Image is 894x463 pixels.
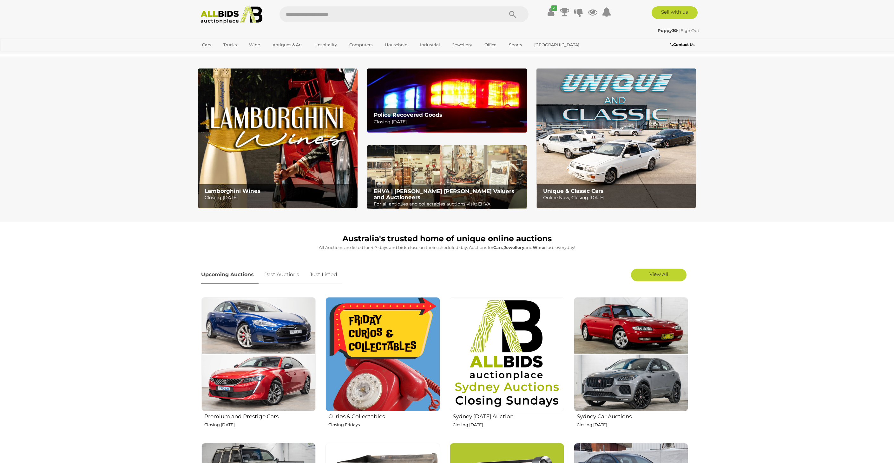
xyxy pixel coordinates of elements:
a: Upcoming Auctions [201,265,259,284]
i: ✔ [551,5,557,11]
p: Closing [DATE] [204,421,316,428]
p: For all antiques and collectables auctions visit: EHVA [374,200,523,208]
img: Lamborghini Wines [198,68,358,208]
a: Contact Us [670,41,696,48]
a: Antiques & Art [268,40,306,50]
p: Closing [DATE] [205,194,354,202]
a: Cars [198,40,215,50]
span: View All [649,271,668,277]
img: Police Recovered Goods [367,68,527,132]
img: Sydney Car Auctions [574,297,688,411]
img: Sydney Sunday Auction [450,297,564,411]
button: Search [497,6,529,22]
a: [GEOGRAPHIC_DATA] [530,40,583,50]
a: Office [480,40,501,50]
a: PoppyJ [658,28,679,33]
a: Unique & Classic Cars Unique & Classic Cars Online Now, Closing [DATE] [536,68,696,208]
h2: Premium and Prestige Cars [204,412,316,420]
p: Closing [DATE] [453,421,564,428]
b: Police Recovered Goods [374,112,442,118]
h1: Australia's trusted home of unique online auctions [201,234,693,243]
a: Past Auctions [260,265,304,284]
a: Sign Out [681,28,699,33]
h2: Sydney [DATE] Auction [453,412,564,420]
a: Sydney [DATE] Auction Closing [DATE] [450,297,564,438]
h2: Curios & Collectables [328,412,440,420]
a: Lamborghini Wines Lamborghini Wines Closing [DATE] [198,68,358,208]
b: EHVA | [PERSON_NAME] [PERSON_NAME] Valuers and Auctioneers [374,188,514,200]
a: View All [631,269,687,281]
strong: Jewellery [504,245,524,250]
img: Unique & Classic Cars [536,68,696,208]
p: Online Now, Closing [DATE] [543,194,693,202]
img: EHVA | Evans Hastings Valuers and Auctioneers [367,145,527,209]
p: Closing [DATE] [374,118,523,126]
a: EHVA | Evans Hastings Valuers and Auctioneers EHVA | [PERSON_NAME] [PERSON_NAME] Valuers and Auct... [367,145,527,209]
strong: PoppyJ [658,28,678,33]
a: Hospitality [310,40,341,50]
a: Sports [505,40,526,50]
a: Computers [345,40,377,50]
a: Police Recovered Goods Police Recovered Goods Closing [DATE] [367,68,527,132]
b: Contact Us [670,42,694,47]
a: Industrial [416,40,444,50]
a: Premium and Prestige Cars Closing [DATE] [201,297,316,438]
a: Wine [245,40,264,50]
a: Sydney Car Auctions Closing [DATE] [574,297,688,438]
a: Sell with us [652,6,698,19]
b: Lamborghini Wines [205,188,260,194]
strong: Wine [533,245,544,250]
p: All Auctions are listed for 4-7 days and bids close on their scheduled day. Auctions for , and cl... [201,244,693,251]
a: Jewellery [448,40,476,50]
img: Allbids.com.au [197,6,266,24]
a: Curios & Collectables Closing Fridays [325,297,440,438]
img: Premium and Prestige Cars [201,297,316,411]
a: Household [381,40,412,50]
a: ✔ [546,6,555,18]
p: Closing Fridays [328,421,440,428]
p: Closing [DATE] [577,421,688,428]
a: Trucks [219,40,241,50]
b: Unique & Classic Cars [543,188,603,194]
h2: Sydney Car Auctions [577,412,688,420]
strong: Cars [493,245,503,250]
span: | [679,28,680,33]
a: Just Listed [305,265,342,284]
img: Curios & Collectables [325,297,440,411]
